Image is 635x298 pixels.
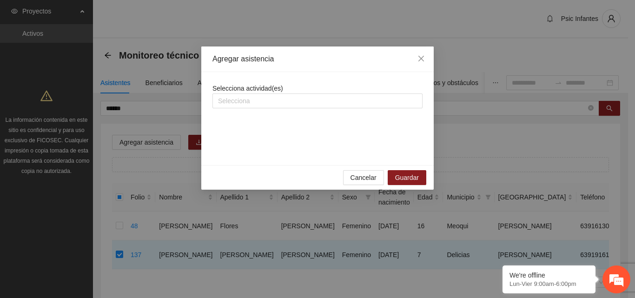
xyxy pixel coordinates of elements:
[48,47,156,60] div: Dejar un mensaje
[5,199,177,232] textarea: Escriba su mensaje aquí y haga clic en “Enviar”
[509,280,589,287] p: Lun-Vier 9:00am-6:00pm
[212,54,423,64] div: Agregar asistencia
[417,55,425,62] span: close
[351,172,377,183] span: Cancelar
[409,46,434,72] button: Close
[395,172,419,183] span: Guardar
[152,5,175,27] div: Minimizar ventana de chat en vivo
[343,170,384,185] button: Cancelar
[18,97,164,191] span: Estamos sin conexión. Déjenos un mensaje.
[139,232,169,244] em: Enviar
[509,272,589,279] div: We're offline
[388,170,426,185] button: Guardar
[212,85,283,92] span: Selecciona actividad(es)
